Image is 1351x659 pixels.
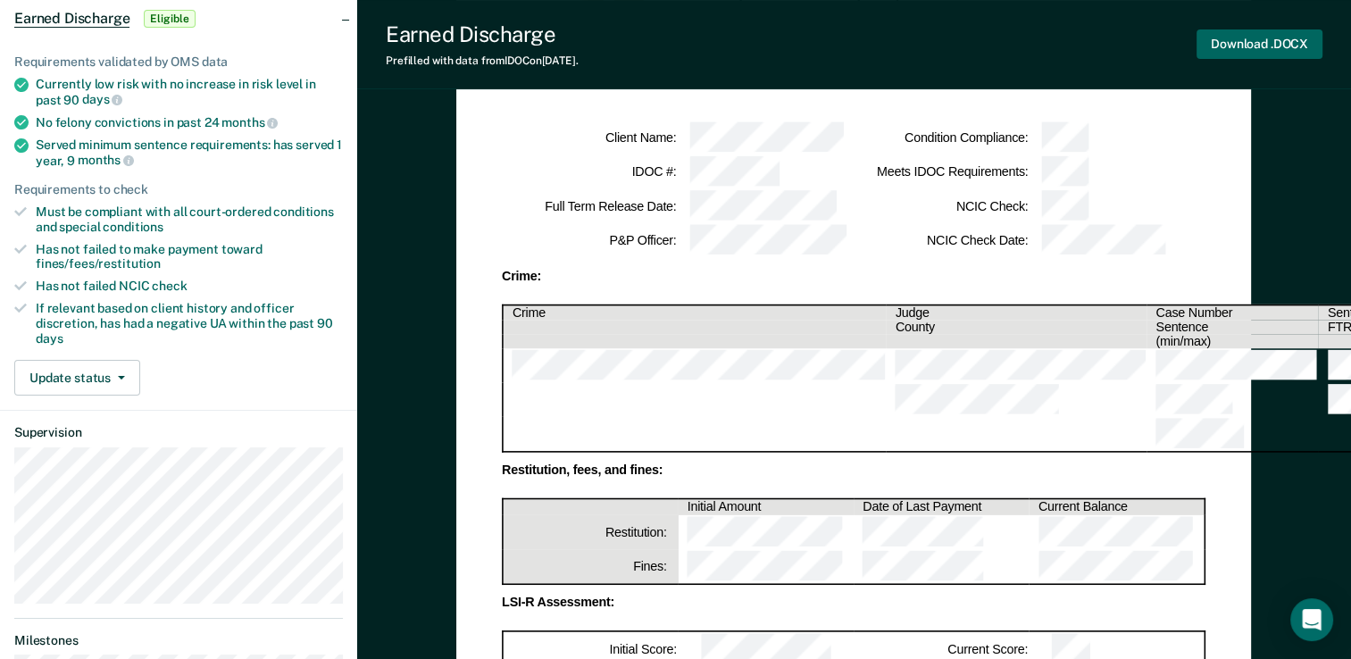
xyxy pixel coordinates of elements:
button: Update status [14,360,140,396]
div: Has not failed to make payment toward [36,242,343,272]
div: Prefilled with data from IDOC on [DATE] . [386,54,579,67]
div: Has not failed NCIC [36,279,343,294]
th: Current Balance [1030,499,1205,514]
td: P&P Officer : [502,224,678,259]
dt: Milestones [14,633,343,648]
span: fines/fees/restitution [36,256,161,271]
th: Judge [887,304,1147,320]
div: LSI-R Assessment: [502,596,1205,608]
span: conditions [103,220,163,234]
div: If relevant based on client history and officer discretion, has had a negative UA within the past 90 [36,301,343,346]
th: County [887,320,1147,334]
th: Crime [503,304,887,320]
div: Restitution, fees, and fines: [502,464,1205,476]
dt: Supervision [14,425,343,440]
div: Currently low risk with no increase in risk level in past 90 [36,77,343,107]
td: Full Term Release Date : [502,189,678,224]
div: Open Intercom Messenger [1290,598,1333,641]
td: NCIC Check Date : [854,224,1030,259]
td: Client Name : [502,121,678,155]
th: Restitution: [503,514,679,549]
div: Requirements validated by OMS data [14,54,343,70]
td: Meets IDOC Requirements : [854,155,1030,190]
td: NCIC Check : [854,189,1030,224]
td: IDOC # : [502,155,678,190]
span: months [221,115,278,129]
span: days [82,92,122,106]
th: Initial Amount [679,499,855,514]
button: Download .DOCX [1197,29,1322,59]
div: Requirements to check [14,182,343,197]
span: Eligible [144,10,195,28]
th: Date of Last Payment [854,499,1030,514]
div: Served minimum sentence requirements: has served 1 year, 9 [36,138,343,168]
th: Fines: [503,549,679,584]
span: Earned Discharge [14,10,129,28]
th: Sentence [1147,320,1319,334]
div: Earned Discharge [386,21,579,47]
span: check [152,279,187,293]
th: (min/max) [1147,334,1319,348]
span: days [36,331,63,346]
div: No felony convictions in past 24 [36,114,343,130]
div: Must be compliant with all court-ordered conditions and special [36,204,343,235]
span: months [78,153,134,167]
th: Case Number [1147,304,1319,320]
div: Crime: [502,270,1205,281]
td: Condition Compliance : [854,121,1030,155]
